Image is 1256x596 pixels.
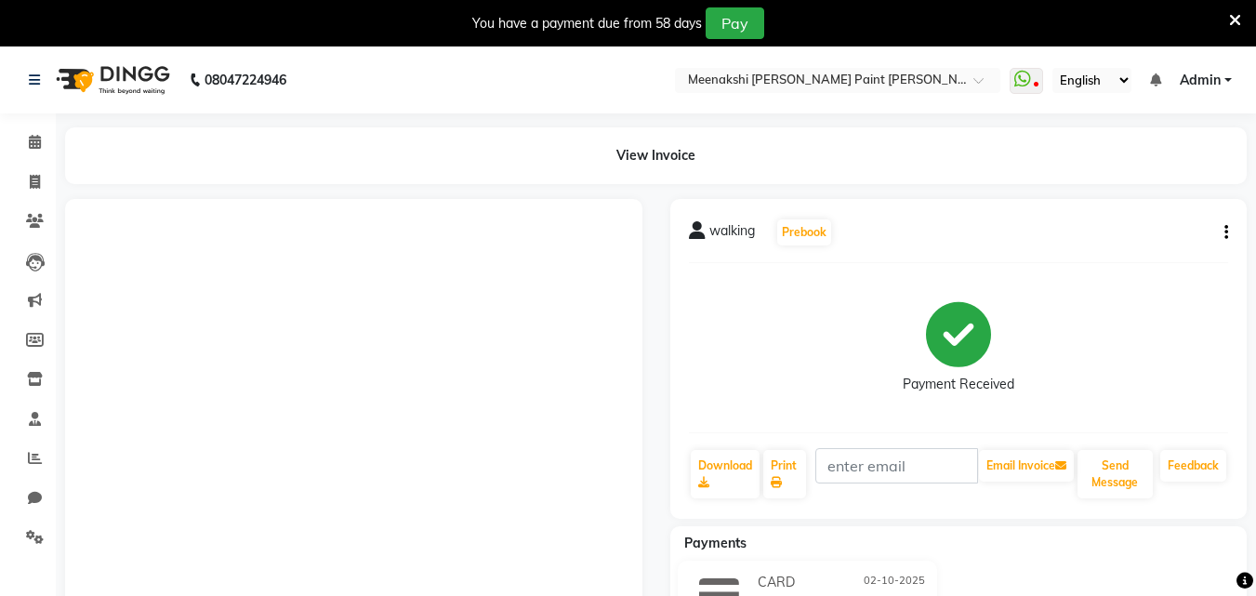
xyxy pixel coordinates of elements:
[1078,450,1153,498] button: Send Message
[763,450,806,498] a: Print
[815,448,978,483] input: enter email
[903,375,1014,394] div: Payment Received
[65,127,1247,184] div: View Invoice
[472,14,702,33] div: You have a payment due from 58 days
[979,450,1074,482] button: Email Invoice
[706,7,764,39] button: Pay
[47,54,175,106] img: logo
[777,219,831,245] button: Prebook
[691,450,760,498] a: Download
[1180,71,1221,90] span: Admin
[864,573,925,592] span: 02-10-2025
[205,54,286,106] b: 08047224946
[709,221,755,247] span: walking
[684,535,747,551] span: Payments
[758,573,795,592] span: CARD
[1160,450,1226,482] a: Feedback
